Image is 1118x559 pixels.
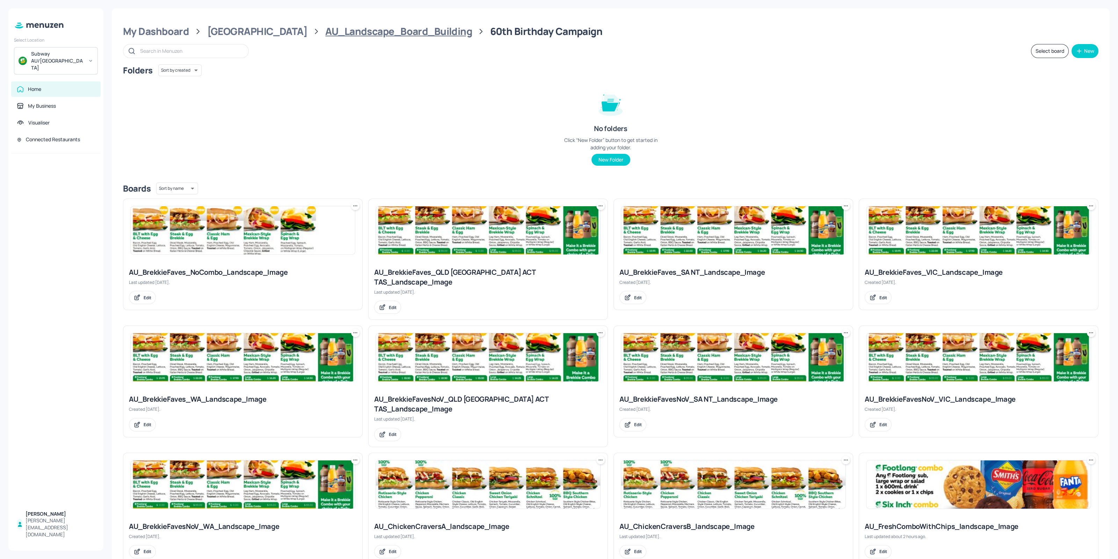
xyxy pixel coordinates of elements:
[376,206,600,255] img: 2025-08-13-1755052488882tu52zlxrh0d.jpeg
[28,86,41,93] div: Home
[325,25,472,38] div: AU_Landscape_Board_Building
[1072,44,1098,58] button: New
[865,406,1092,412] div: Created [DATE].
[865,279,1092,285] div: Created [DATE].
[591,154,630,166] button: New Folder
[621,460,845,509] img: 2025-08-12-1754968770026z5b94w7noi8.jpeg
[129,279,357,285] div: Last updated [DATE].
[619,522,847,531] div: AU_ChickenCraversB_landscape_Image
[1031,44,1069,58] button: Select board
[129,533,357,539] div: Created [DATE].
[866,460,1091,509] img: 2025-08-20-1755656004909owru64kg86.jpeg
[131,460,355,509] img: 2025-08-13-1755052488882tu52zlxrh0d.jpeg
[594,124,627,134] div: No folders
[31,50,84,71] div: Subway AU/[GEOGRAPHIC_DATA]
[389,431,397,437] div: Edit
[376,460,600,509] img: 2025-08-15-1755219213587l0fcs86b8u.jpeg
[28,119,50,126] div: Visualiser
[156,181,198,195] div: Sort by name
[158,63,202,77] div: Sort by created
[865,533,1092,539] div: Last updated about 2 hours ago.
[619,406,847,412] div: Created [DATE].
[634,295,642,301] div: Edit
[621,206,845,255] img: 2025-08-13-17550515790531wlu5d8p5b8.jpeg
[131,333,355,381] img: 2025-08-13-17550515790531wlu5d8p5b8.jpeg
[26,136,80,143] div: Connected Restaurants
[374,289,602,295] div: Last updated [DATE].
[129,406,357,412] div: Created [DATE].
[558,136,663,151] div: Click “New Folder” button to get started in adding your folder.
[865,522,1092,531] div: AU_FreshComboWithChips_landscape_Image
[374,267,602,287] div: AU_BrekkieFaves_QLD [GEOGRAPHIC_DATA] ACT TAS_Landscape_Image
[14,37,98,43] div: Select Location
[619,279,847,285] div: Created [DATE].
[123,25,189,38] div: My Dashboard
[879,549,887,554] div: Edit
[593,86,628,121] img: folder-empty
[26,510,95,517] div: [PERSON_NAME]
[123,183,151,194] div: Boards
[19,57,27,65] img: avatar
[389,549,397,554] div: Edit
[129,267,357,277] div: AU_BrekkieFaves_NoCombo_Landscape_Image
[26,517,95,538] div: [PERSON_NAME][EMAIL_ADDRESS][DOMAIN_NAME]
[490,25,603,38] div: 60th Birthday Campaign
[28,102,56,109] div: My Business
[879,422,887,428] div: Edit
[621,333,845,381] img: 2025-08-13-1755052488882tu52zlxrh0d.jpeg
[634,422,642,428] div: Edit
[866,333,1091,381] img: 2025-08-13-1755052488882tu52zlxrh0d.jpeg
[376,333,600,381] img: 2025-08-14-175514661442377zu8y18a7v.jpeg
[131,206,355,255] img: 2025-08-15-17552292449181q1jp8lk993.jpeg
[374,416,602,422] div: Last updated [DATE].
[866,206,1091,255] img: 2025-08-13-17550515790531wlu5d8p5b8.jpeg
[619,394,847,404] div: AU_BrekkieFavesNoV_SA NT_Landscape_Image
[619,267,847,277] div: AU_BrekkieFaves_SA NT_Landscape_Image
[129,394,357,404] div: AU_BrekkieFaves_WA_Landscape_Image
[865,267,1092,277] div: AU_BrekkieFaves_VIC_Landscape_Image
[123,65,153,76] div: Folders
[634,549,642,554] div: Edit
[129,522,357,531] div: AU_BrekkieFavesNoV_WA_Landscape_Image
[207,25,307,38] div: [GEOGRAPHIC_DATA]
[1084,49,1094,53] div: New
[865,394,1092,404] div: AU_BrekkieFavesNoV_VIC_Landscape_Image
[140,46,241,56] input: Search in Menuzen
[144,549,151,554] div: Edit
[374,522,602,531] div: AU_ChickenCraversA_landscape_Image
[879,295,887,301] div: Edit
[374,394,602,414] div: AU_BrekkieFavesNoV_QLD [GEOGRAPHIC_DATA] ACT TAS_Landscape_Image
[389,304,397,310] div: Edit
[374,533,602,539] div: Last updated [DATE].
[144,422,151,428] div: Edit
[144,295,151,301] div: Edit
[619,533,847,539] div: Last updated [DATE].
